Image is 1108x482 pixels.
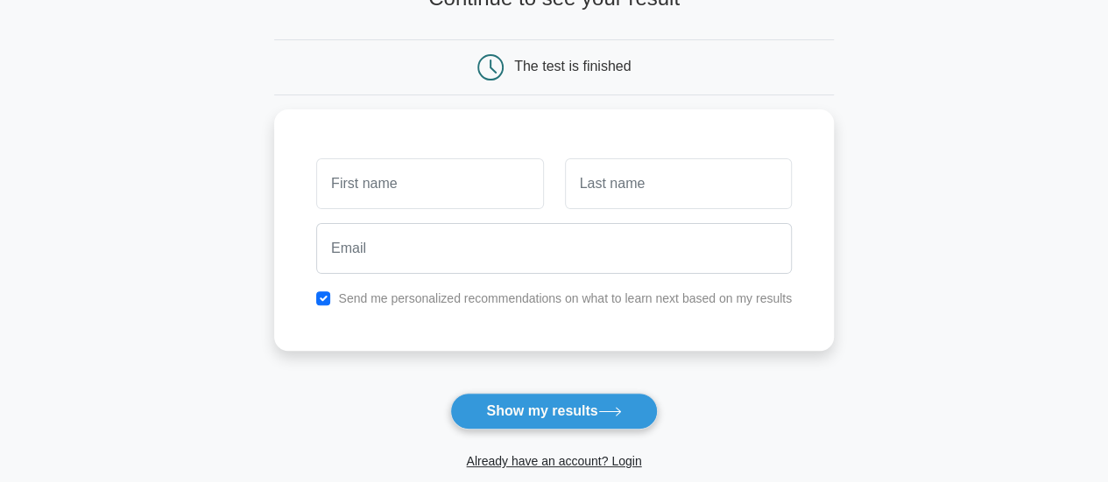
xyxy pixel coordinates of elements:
[466,454,641,468] a: Already have an account? Login
[316,223,792,274] input: Email
[316,158,543,209] input: First name
[338,291,792,305] label: Send me personalized recommendations on what to learn next based on my results
[450,393,657,430] button: Show my results
[565,158,792,209] input: Last name
[514,59,631,73] div: The test is finished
